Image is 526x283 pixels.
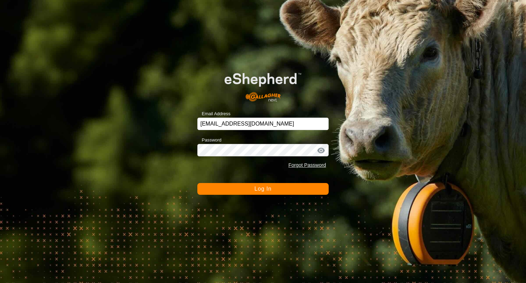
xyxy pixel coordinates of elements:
label: Password [197,137,222,144]
input: Email Address [197,118,329,130]
span: Log In [254,186,271,192]
img: E-shepherd Logo [210,62,316,107]
a: Forgot Password [288,162,326,168]
label: Email Address [197,110,231,117]
button: Log In [197,183,329,195]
